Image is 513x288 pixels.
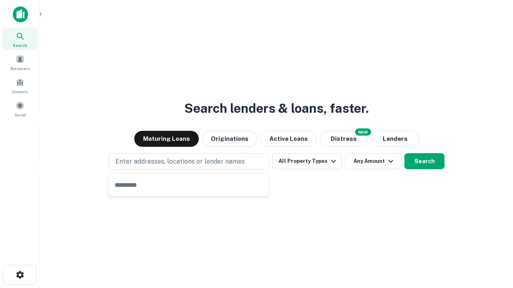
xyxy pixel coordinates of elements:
button: Maturing Loans [134,131,199,147]
span: Contacts [12,88,28,95]
p: Enter addresses, locations or lender names [115,157,245,166]
button: Lenders [371,131,419,147]
a: Borrowers [2,52,38,73]
button: Originations [202,131,257,147]
span: Search [13,42,27,48]
button: Enter addresses, locations or lender names [109,153,269,170]
a: Search [2,28,38,50]
div: NEW [355,128,371,136]
button: All Property Types [272,153,342,169]
a: Contacts [2,75,38,96]
iframe: Chat Widget [473,224,513,262]
span: Saved [14,112,26,118]
h3: Search lenders & loans, faster. [184,99,369,118]
img: capitalize-icon.png [13,6,28,22]
button: Active Loans [261,131,317,147]
button: Search distressed loans with lien and other non-mortgage details. [320,131,368,147]
span: Borrowers [10,65,30,72]
a: Saved [2,98,38,120]
button: Any Amount [345,153,401,169]
button: Search [404,153,444,169]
